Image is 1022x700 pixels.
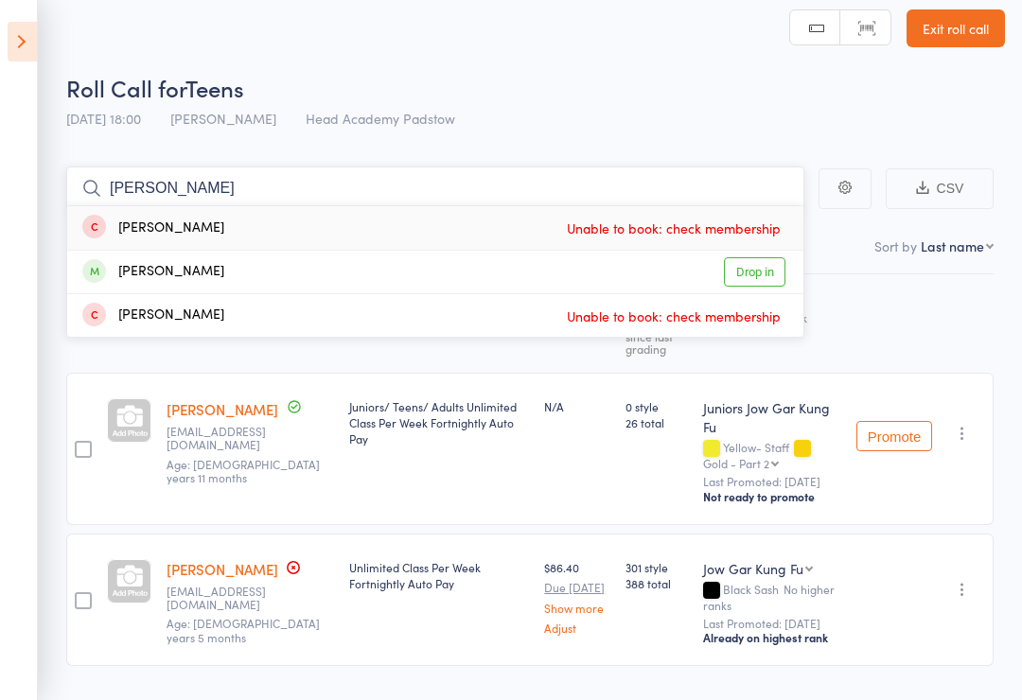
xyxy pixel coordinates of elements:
small: tolroys@gmail.com [167,425,290,452]
div: [PERSON_NAME] [82,261,224,283]
span: 301 style [626,559,688,575]
a: Exit roll call [907,9,1005,47]
button: Promote [856,421,932,451]
span: Roll Call for [66,72,185,103]
span: Teens [185,72,244,103]
a: Adjust [544,621,610,634]
span: 26 total [626,414,688,430]
span: 388 total [626,575,688,591]
div: [PERSON_NAME] [82,305,224,326]
div: N/A [544,398,610,414]
input: Search by name [66,166,804,210]
span: [DATE] 18:00 [66,109,141,128]
a: [PERSON_NAME] [167,399,278,419]
a: [PERSON_NAME] [167,559,278,579]
div: Already on highest rank [703,630,841,645]
span: Head Academy Padstow [306,109,455,128]
a: Drop in [724,257,785,287]
span: Unable to book: check membership [562,302,785,330]
button: CSV [886,168,994,209]
div: Last name [921,236,984,255]
div: Unlimited Class Per Week Fortnightly Auto Pay [349,559,530,591]
span: Unable to book: check membership [562,214,785,242]
div: Juniors/ Teens/ Adults Unlimited Class Per Week Fortnightly Auto Pay [349,398,530,446]
div: Black Sash [703,583,841,611]
a: Show more [544,602,610,614]
div: $86.40 [544,559,610,634]
span: Age: [DEMOGRAPHIC_DATA] years 11 months [167,456,320,485]
label: Sort by [874,236,917,255]
small: skyrich@yahoo.com [167,585,290,612]
div: Yellow- Staff [703,441,841,469]
div: Not ready to promote [703,489,841,504]
small: Due [DATE] [544,581,610,594]
span: 0 style [626,398,688,414]
div: Gold - Part 2 [703,457,769,469]
small: Last Promoted: [DATE] [703,475,841,488]
span: No higher ranks [703,581,835,613]
div: since last grading [626,330,688,355]
span: Age: [DEMOGRAPHIC_DATA] years 5 months [167,615,320,644]
small: Last Promoted: [DATE] [703,617,841,630]
div: [PERSON_NAME] [82,218,224,239]
div: Jow Gar Kung Fu [703,559,803,578]
div: Juniors Jow Gar Kung Fu [703,398,841,436]
span: [PERSON_NAME] [170,109,276,128]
